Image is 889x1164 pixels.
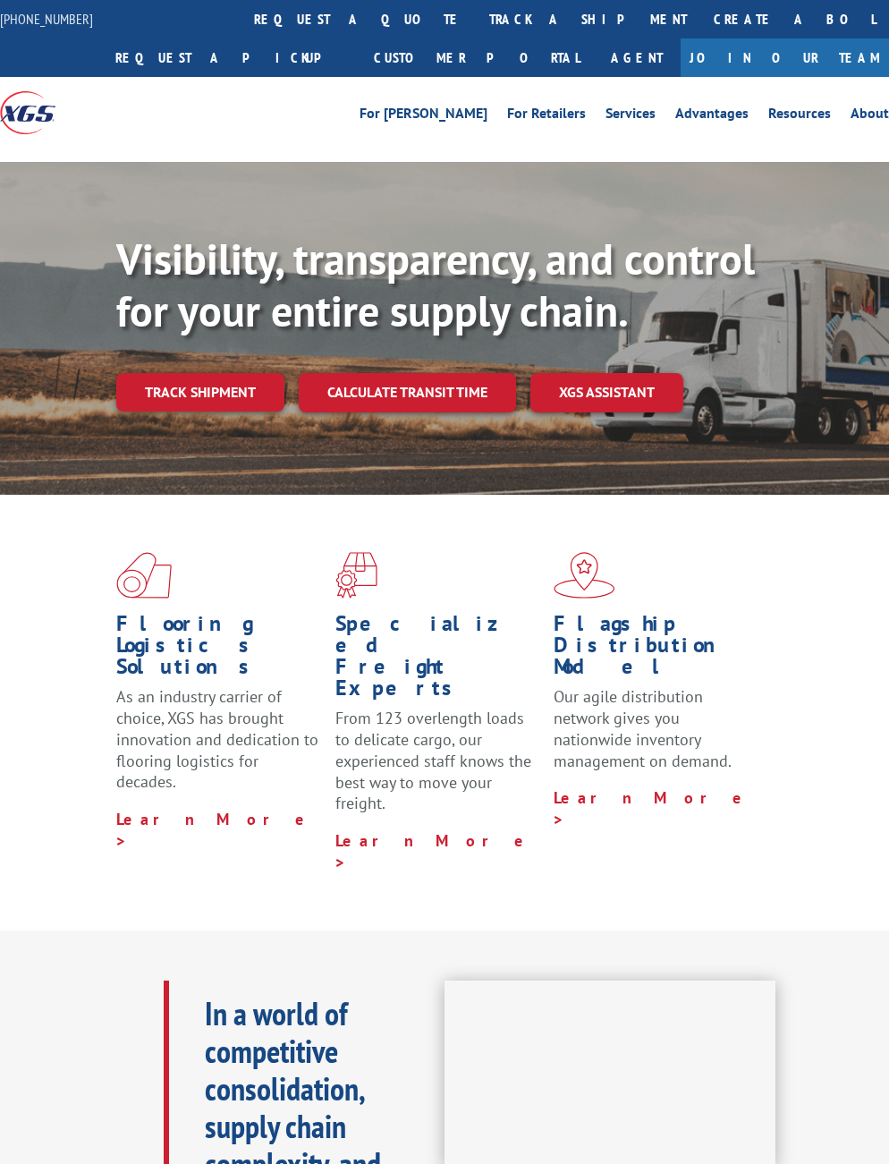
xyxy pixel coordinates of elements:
a: Resources [768,106,831,126]
a: Track shipment [116,373,284,411]
a: For Retailers [507,106,586,126]
a: XGS ASSISTANT [530,373,683,412]
img: xgs-icon-flagship-distribution-model-red [554,552,615,599]
a: Calculate transit time [299,373,516,412]
p: From 123 overlength loads to delicate cargo, our experienced staff knows the best way to move you... [335,708,541,830]
h1: Flagship Distribution Model [554,613,759,686]
a: Customer Portal [360,38,593,77]
img: xgs-icon-total-supply-chain-intelligence-red [116,552,172,599]
a: About [851,106,889,126]
span: Our agile distribution network gives you nationwide inventory management on demand. [554,686,732,770]
span: As an industry carrier of choice, XGS has brought innovation and dedication to flooring logistics... [116,686,318,792]
img: xgs-icon-focused-on-flooring-red [335,552,377,599]
a: Learn More > [554,787,749,829]
a: Request a pickup [102,38,360,77]
a: Agent [593,38,681,77]
a: Learn More > [116,809,312,851]
h1: Specialized Freight Experts [335,613,541,708]
a: Advantages [675,106,749,126]
a: Join Our Team [681,38,889,77]
a: Learn More > [335,830,531,872]
a: Services [605,106,656,126]
a: For [PERSON_NAME] [360,106,487,126]
h1: Flooring Logistics Solutions [116,613,322,686]
b: Visibility, transparency, and control for your entire supply chain. [116,231,755,338]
